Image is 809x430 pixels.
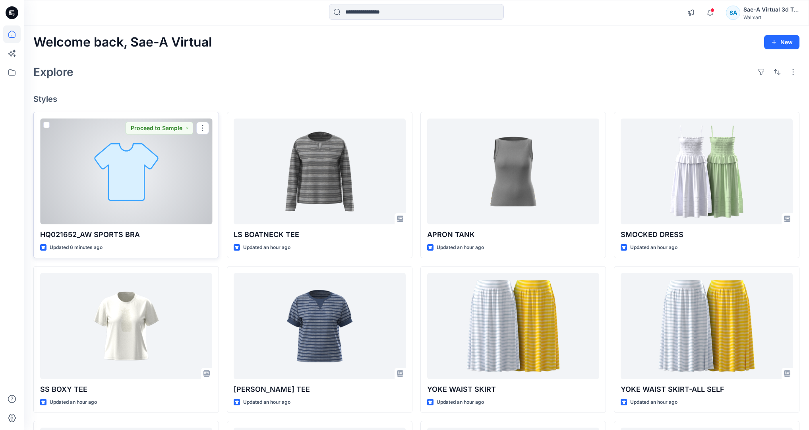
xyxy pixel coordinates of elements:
[243,243,290,252] p: Updated an hour ago
[40,384,212,395] p: SS BOXY TEE
[630,398,677,407] p: Updated an hour ago
[427,273,599,379] a: YOKE WAIST SKIRT
[437,243,484,252] p: Updated an hour ago
[33,94,799,104] h4: Styles
[40,273,212,379] a: SS BOXY TEE
[234,273,406,379] a: SS RINGER TEE
[33,35,212,50] h2: Welcome back, Sae-A Virtual
[40,119,212,224] a: HQ021652_AW SPORTS BRA
[743,14,799,20] div: Walmart
[40,229,212,240] p: HQ021652_AW SPORTS BRA
[743,5,799,14] div: Sae-A Virtual 3d Team
[621,229,793,240] p: SMOCKED DRESS
[427,119,599,224] a: APRON TANK
[50,398,97,407] p: Updated an hour ago
[243,398,290,407] p: Updated an hour ago
[437,398,484,407] p: Updated an hour ago
[621,119,793,224] a: SMOCKED DRESS
[234,384,406,395] p: [PERSON_NAME] TEE
[427,229,599,240] p: APRON TANK
[234,229,406,240] p: LS BOATNECK TEE
[234,119,406,224] a: LS BOATNECK TEE
[427,384,599,395] p: YOKE WAIST SKIRT
[50,243,103,252] p: Updated 6 minutes ago
[33,66,74,78] h2: Explore
[630,243,677,252] p: Updated an hour ago
[764,35,799,49] button: New
[621,273,793,379] a: YOKE WAIST SKIRT-ALL SELF
[726,6,740,20] div: SA
[621,384,793,395] p: YOKE WAIST SKIRT-ALL SELF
